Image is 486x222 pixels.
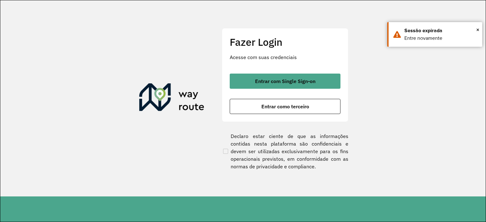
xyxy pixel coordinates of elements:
button: Close [476,25,479,34]
button: button [230,74,340,89]
p: Acesse com suas credenciais [230,53,340,61]
span: Entrar com Single Sign-on [255,79,315,84]
span: Entrar como terceiro [261,104,309,109]
div: Sessão expirada [404,27,477,34]
div: Entre novamente [404,34,477,42]
img: Roteirizador AmbevTech [139,83,204,114]
label: Declaro estar ciente de que as informações contidas nesta plataforma são confidenciais e devem se... [222,132,348,170]
h2: Fazer Login [230,36,340,48]
button: button [230,99,340,114]
span: × [476,25,479,34]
